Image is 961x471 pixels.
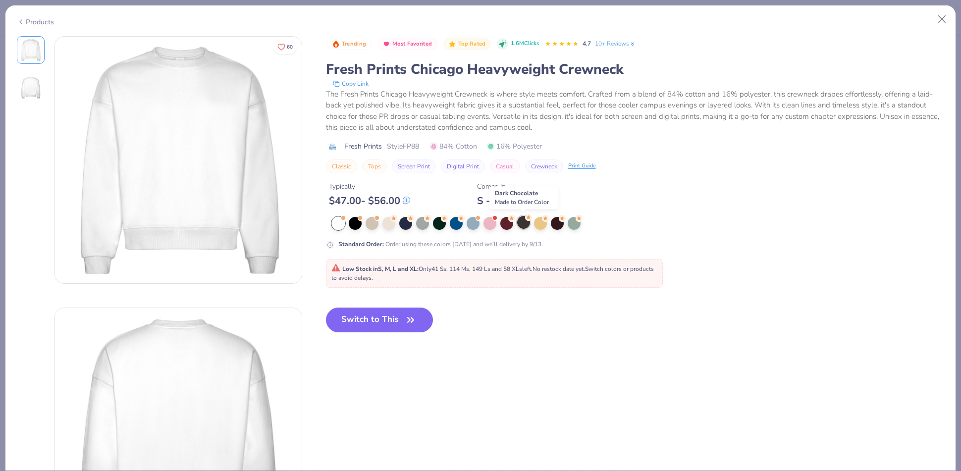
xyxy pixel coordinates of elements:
[326,89,945,133] div: The Fresh Prints Chicago Heavyweight Crewneck is where style meets comfort. Crafted from a blend ...
[326,308,433,332] button: Switch to This
[458,41,486,47] span: Top Rated
[342,41,366,47] span: Trending
[327,38,372,51] button: Badge Button
[387,141,419,152] span: Style FP88
[583,40,591,48] span: 4.7
[273,40,297,54] button: Like
[489,186,558,209] div: Dark Chocolate
[338,240,543,249] div: Order using these colors [DATE] and we’ll delivery by 9/13.
[55,37,302,283] img: Front
[392,41,432,47] span: Most Favorited
[326,143,339,151] img: brand logo
[448,40,456,48] img: Top Rated sort
[338,240,384,248] strong: Standard Order :
[326,60,945,79] div: Fresh Prints Chicago Heavyweight Crewneck
[362,159,387,173] button: Tops
[545,36,579,52] div: 4.7 Stars
[487,141,542,152] span: 16% Polyester
[330,79,372,89] button: copy to clipboard
[495,198,549,206] span: Made to Order Color
[19,38,43,62] img: Front
[377,38,437,51] button: Badge Button
[329,181,410,192] div: Typically
[441,159,485,173] button: Digital Print
[332,40,340,48] img: Trending sort
[533,265,585,273] span: No restock date yet.
[933,10,952,29] button: Close
[511,40,539,48] span: 1.6M Clicks
[392,159,436,173] button: Screen Print
[490,159,520,173] button: Casual
[344,141,382,152] span: Fresh Prints
[342,265,419,273] strong: Low Stock in S, M, L and XL :
[329,195,410,207] div: $ 47.00 - $ 56.00
[19,76,43,100] img: Back
[430,141,477,152] span: 84% Cotton
[595,39,636,48] a: 10+ Reviews
[326,159,357,173] button: Classic
[287,45,293,50] span: 60
[331,265,654,282] span: Only 41 Ss, 114 Ms, 149 Ls and 58 XLs left. Switch colors or products to avoid delays.
[525,159,563,173] button: Crewneck
[443,38,491,51] button: Badge Button
[17,17,54,27] div: Products
[477,181,506,192] div: Comes In
[568,162,596,170] div: Print Guide
[477,195,506,207] div: S - XL
[382,40,390,48] img: Most Favorited sort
